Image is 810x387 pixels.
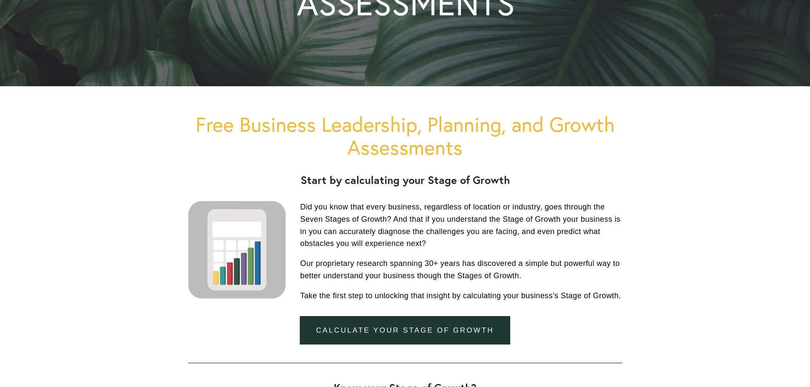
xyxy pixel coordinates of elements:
[300,257,622,282] p: Our proprietary research spanning 30+ years has discovered a simple but powerful way to better un...
[188,201,286,299] a: Stage Calculator
[188,113,622,158] h1: Free Business Leadership, Planning, and Growth Assessments
[301,173,510,187] strong: Start by calculating your Stage of Growth
[300,316,510,345] a: Calculate your stage of growth
[300,201,622,250] p: Did you know that every business, regardless of location or industry, goes through the Seven Stag...
[300,290,622,302] p: Take the first step to unlocking that insight by calculating your business’s Stage of Growth.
